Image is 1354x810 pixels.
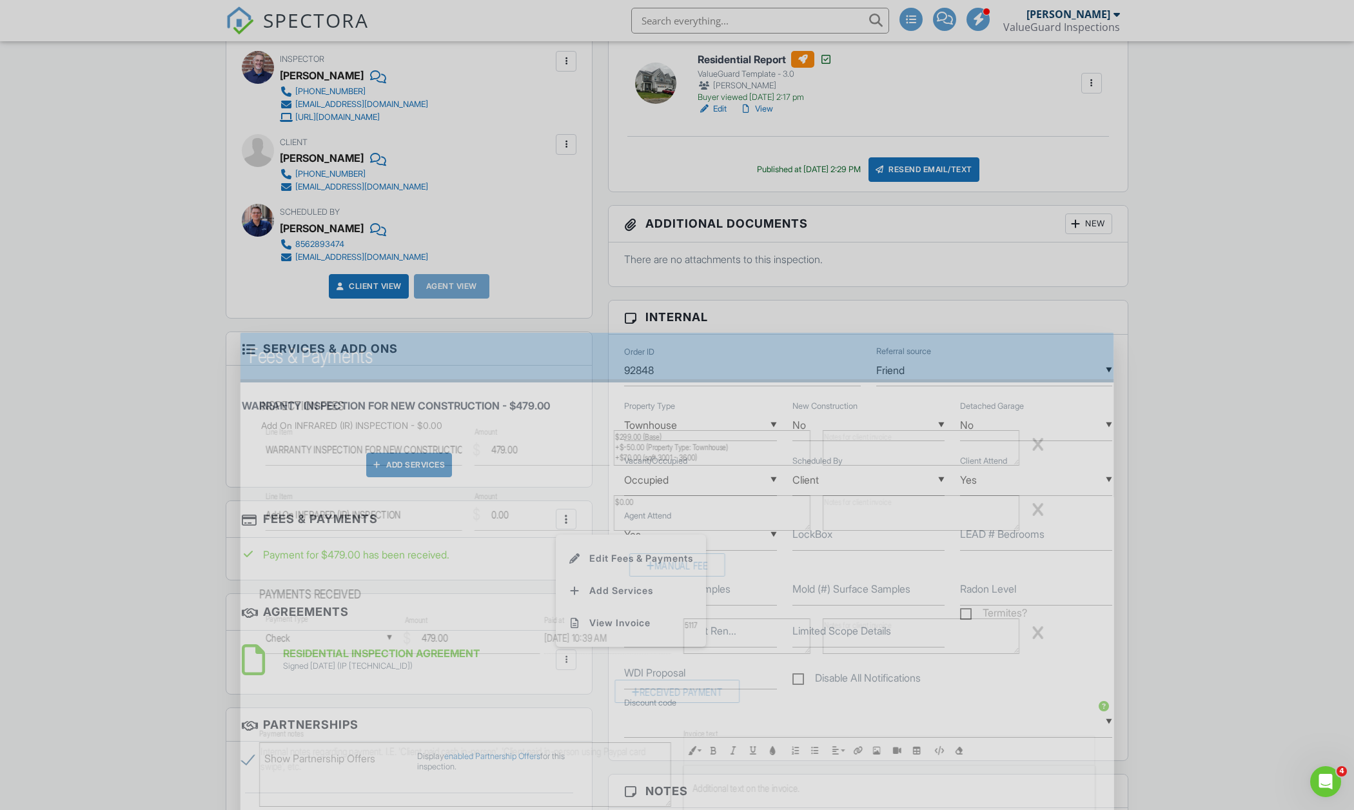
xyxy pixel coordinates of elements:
label: Amount [475,491,497,503]
button: Inline Style [683,738,703,763]
label: Payment Type [265,613,308,625]
label: Amount [405,615,427,626]
label: Payment notes [259,728,304,740]
label: Amount [475,426,497,438]
iframe: Intercom live chat [1310,766,1341,797]
span: 4 [1337,766,1347,776]
button: Code View [928,738,948,763]
button: Bold (⌘B) [703,738,723,763]
div: $ [472,504,480,526]
button: Ordered List [785,738,805,763]
button: Underline (⌘U) [743,738,763,763]
button: Insert Video [887,738,907,763]
h4: Payments Received [259,586,1095,603]
textarea: 5117 [683,618,810,654]
label: Invoice text [683,728,718,740]
button: Colors [763,738,783,763]
button: Unordered List [805,738,825,763]
button: Insert Link (⌘K) [847,738,867,763]
h2: Fees & Payments [249,343,1106,369]
label: Paid at [544,615,564,626]
a: Received Payment [614,689,740,702]
div: $ [472,439,480,461]
button: Align [827,738,847,763]
div: Manual Fee [629,553,725,577]
button: Italic (⌘I) [723,738,743,763]
button: Insert Table [907,738,927,763]
label: Line Item [265,491,292,503]
textarea: $299.00 (Base) +$-50.00 (Property Type: Townhouse) +$70.00 (sqft 3001 - 3600) [614,430,810,466]
div: Received Payment [614,680,740,703]
h4: Inspection Fees [259,398,1095,415]
button: Insert Image (⌘P) [867,738,887,763]
textarea: $0.00 [614,495,810,531]
label: Line Item [265,426,292,438]
div: $ [402,627,410,649]
a: Manual Fee [629,562,725,575]
button: Clear Formatting [948,738,968,763]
